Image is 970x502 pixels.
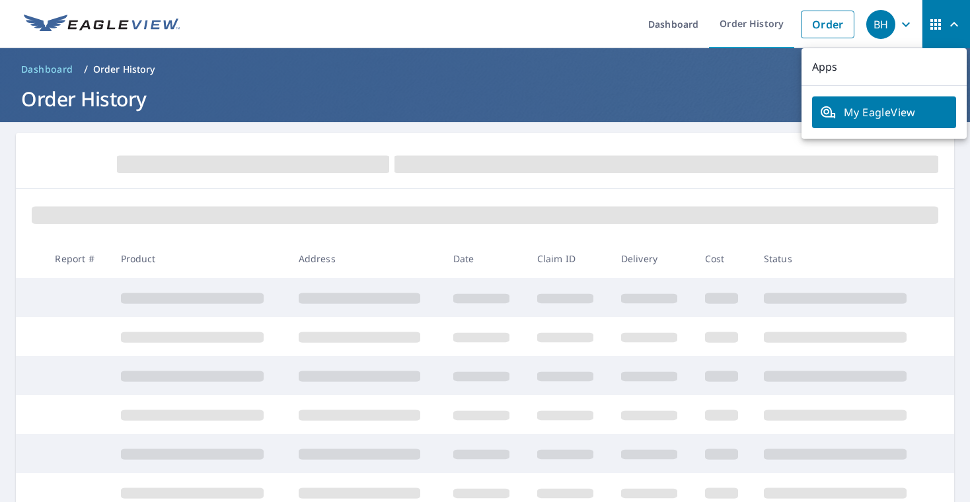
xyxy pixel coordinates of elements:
[110,239,288,278] th: Product
[694,239,753,278] th: Cost
[44,239,110,278] th: Report #
[611,239,694,278] th: Delivery
[820,104,948,120] span: My EagleView
[801,11,854,38] a: Order
[866,10,895,39] div: BH
[16,59,954,80] nav: breadcrumb
[288,239,443,278] th: Address
[16,59,79,80] a: Dashboard
[24,15,180,34] img: EV Logo
[21,63,73,76] span: Dashboard
[16,85,954,112] h1: Order History
[753,239,931,278] th: Status
[812,96,956,128] a: My EagleView
[84,61,88,77] li: /
[443,239,527,278] th: Date
[93,63,155,76] p: Order History
[802,48,967,86] p: Apps
[527,239,611,278] th: Claim ID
